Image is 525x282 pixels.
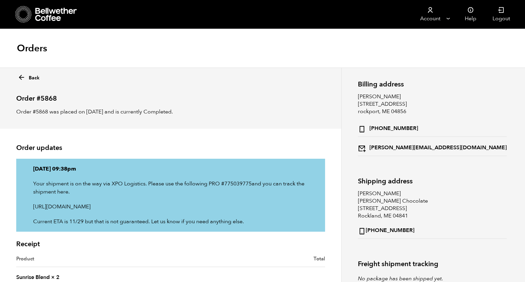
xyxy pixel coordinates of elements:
[33,180,308,196] p: Your shipment is on the way via XPO Logistics. Please use the following PRO #775039775and you can...
[358,93,507,156] address: [PERSON_NAME] [STREET_ADDRESS] rockport, ME 04856
[16,144,325,152] h2: Order updates
[16,108,325,116] p: Order #5868 was placed on [DATE] and is currently Completed.
[358,177,507,185] h2: Shipping address
[358,260,509,268] h2: Freight shipment tracking
[16,89,325,103] h2: Order #5868
[16,274,50,281] a: Sunrise Blend
[33,203,91,210] a: [URL][DOMAIN_NAME]
[17,42,47,54] h1: Orders
[16,255,170,267] th: Product
[170,255,325,267] th: Total
[358,80,507,88] h2: Billing address
[358,190,507,239] address: [PERSON_NAME] [PERSON_NAME] Chocolate [STREET_ADDRESS] Rockland, ME 04841
[33,217,308,226] p: Current ETA is 11/29 but that is not guaranteed. Let us know if you need anything else.
[18,72,40,81] a: Back
[16,240,325,248] h2: Receipt
[358,143,507,152] strong: [PERSON_NAME][EMAIL_ADDRESS][DOMAIN_NAME]
[51,274,60,281] strong: × 2
[358,225,414,235] strong: [PHONE_NUMBER]
[358,123,418,133] strong: [PHONE_NUMBER]
[33,165,308,173] p: [DATE] 09:38pm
